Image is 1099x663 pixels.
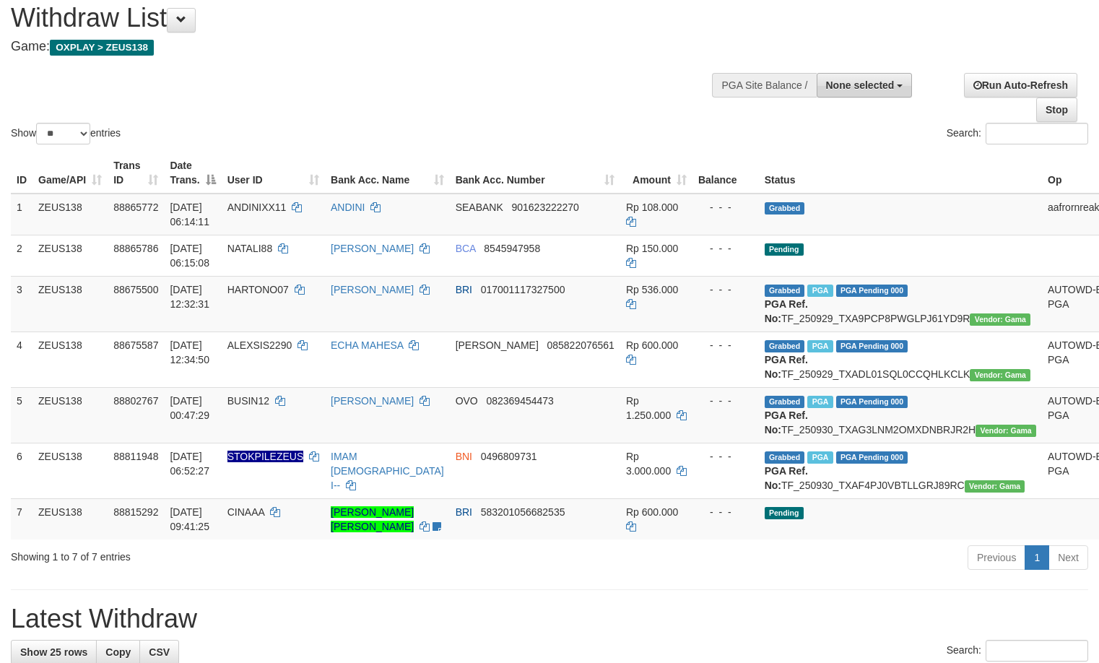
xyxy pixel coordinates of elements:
[20,646,87,658] span: Show 25 rows
[626,243,678,254] span: Rp 150.000
[331,201,365,213] a: ANDINI
[32,235,108,276] td: ZEUS138
[456,395,478,407] span: OVO
[765,285,805,297] span: Grabbed
[511,201,578,213] span: Copy 901623222270 to clipboard
[227,451,304,462] span: Nama rekening ada tanda titik/strip, harap diedit
[227,506,264,518] span: CINAAA
[626,284,678,295] span: Rp 536.000
[331,284,414,295] a: [PERSON_NAME]
[113,201,158,213] span: 88865772
[170,243,209,269] span: [DATE] 06:15:08
[11,331,32,387] td: 4
[481,451,537,462] span: Copy 0496809731 to clipboard
[170,451,209,477] span: [DATE] 06:52:27
[32,498,108,539] td: ZEUS138
[965,480,1025,493] span: Vendor URL: https://trx31.1velocity.biz
[692,152,759,194] th: Balance
[836,285,908,297] span: PGA Pending
[113,451,158,462] span: 88811948
[836,340,908,352] span: PGA Pending
[486,395,553,407] span: Copy 082369454473 to clipboard
[113,243,158,254] span: 88865786
[450,152,620,194] th: Bank Acc. Number: activate to sort column ascending
[32,276,108,331] td: ZEUS138
[331,395,414,407] a: [PERSON_NAME]
[32,194,108,235] td: ZEUS138
[11,604,1088,633] h1: Latest Withdraw
[227,339,292,351] span: ALEXSIS2290
[227,201,287,213] span: ANDINIXX11
[1025,545,1049,570] a: 1
[113,284,158,295] span: 88675500
[765,451,805,464] span: Grabbed
[11,387,32,443] td: 5
[331,243,414,254] a: [PERSON_NAME]
[698,338,753,352] div: - - -
[36,123,90,144] select: Showentries
[170,339,209,365] span: [DATE] 12:34:50
[759,387,1042,443] td: TF_250930_TXAG3LNM2OMXDNBRJR2H
[11,194,32,235] td: 1
[170,284,209,310] span: [DATE] 12:32:31
[836,396,908,408] span: PGA Pending
[11,123,121,144] label: Show entries
[765,396,805,408] span: Grabbed
[32,387,108,443] td: ZEUS138
[807,451,833,464] span: Marked by aafsreyleap
[325,152,450,194] th: Bank Acc. Name: activate to sort column ascending
[481,284,565,295] span: Copy 017001117327500 to clipboard
[456,284,472,295] span: BRI
[105,646,131,658] span: Copy
[108,152,164,194] th: Trans ID: activate to sort column ascending
[11,4,718,32] h1: Withdraw List
[11,498,32,539] td: 7
[456,506,472,518] span: BRI
[227,395,269,407] span: BUSIN12
[970,313,1030,326] span: Vendor URL: https://trx31.1velocity.biz
[227,284,289,295] span: HARTONO07
[113,506,158,518] span: 88815292
[968,545,1025,570] a: Previous
[765,354,808,380] b: PGA Ref. No:
[826,79,895,91] span: None selected
[964,73,1077,97] a: Run Auto-Refresh
[11,443,32,498] td: 6
[807,285,833,297] span: Marked by aaftrukkakada
[1036,97,1077,122] a: Stop
[765,202,805,214] span: Grabbed
[227,243,273,254] span: NATALI88
[11,235,32,276] td: 2
[11,40,718,54] h4: Game:
[947,123,1088,144] label: Search:
[807,340,833,352] span: Marked by aafpengsreynich
[331,506,414,532] a: [PERSON_NAME] [PERSON_NAME]
[170,201,209,227] span: [DATE] 06:14:11
[456,201,503,213] span: SEABANK
[626,451,671,477] span: Rp 3.000.000
[11,276,32,331] td: 3
[698,505,753,519] div: - - -
[698,241,753,256] div: - - -
[11,152,32,194] th: ID
[765,340,805,352] span: Grabbed
[759,152,1042,194] th: Status
[331,451,444,491] a: IMAM [DEMOGRAPHIC_DATA] I--
[331,339,403,351] a: ECHA MAHESA
[456,243,476,254] span: BCA
[626,339,678,351] span: Rp 600.000
[164,152,221,194] th: Date Trans.: activate to sort column descending
[170,395,209,421] span: [DATE] 00:47:29
[113,339,158,351] span: 88675587
[170,506,209,532] span: [DATE] 09:41:25
[947,640,1088,662] label: Search:
[759,443,1042,498] td: TF_250930_TXAF4PJ0VBTLLGRJ89RC
[712,73,816,97] div: PGA Site Balance /
[620,152,692,194] th: Amount: activate to sort column ascending
[698,200,753,214] div: - - -
[698,394,753,408] div: - - -
[11,544,447,564] div: Showing 1 to 7 of 7 entries
[32,443,108,498] td: ZEUS138
[986,123,1088,144] input: Search:
[626,506,678,518] span: Rp 600.000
